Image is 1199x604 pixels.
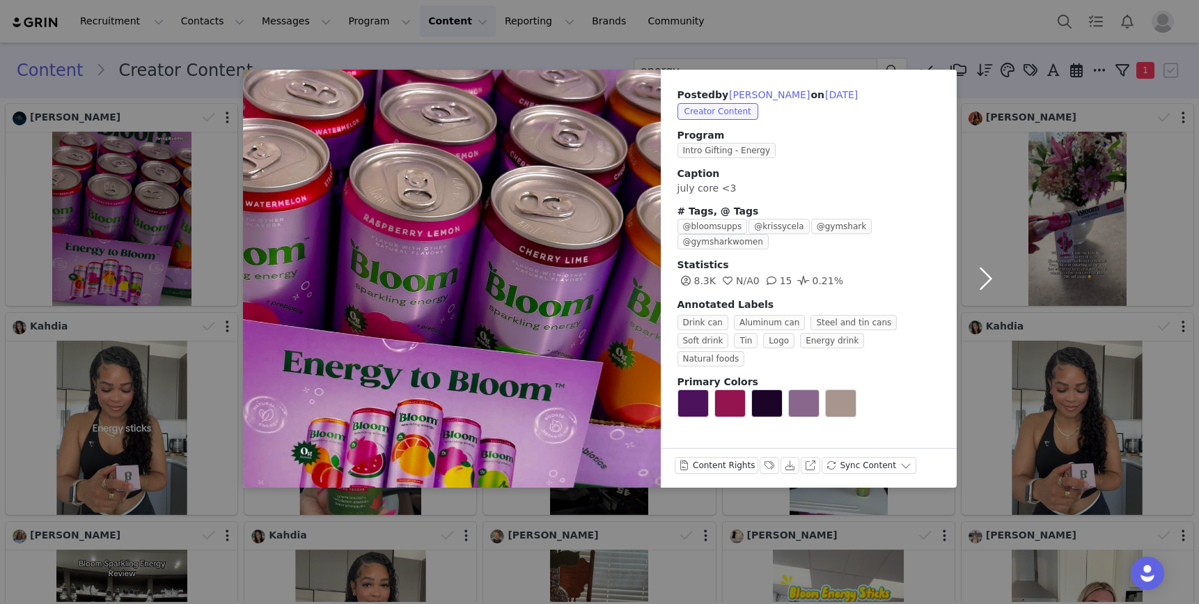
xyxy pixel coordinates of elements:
[677,183,737,194] span: july core <3
[677,103,758,120] span: Creator Content
[795,275,843,286] span: 0.21%
[763,333,794,348] span: Logo
[824,86,859,103] button: [DATE]
[677,259,729,270] span: Statistics
[677,351,745,366] span: Natural foods
[734,315,805,330] span: Aluminum can
[677,234,769,249] span: @gymsharkwomen
[810,315,897,330] span: Steel and tin cans
[675,457,759,474] button: Content Rights
[822,457,916,474] button: Sync Content
[715,89,810,100] span: by
[677,333,729,348] span: Soft drink
[677,128,940,143] span: Program
[719,275,760,286] span: 0
[677,376,758,387] span: Primary Colors
[677,168,720,179] span: Caption
[677,206,759,217] span: # Tags, @ Tags
[677,89,859,100] span: Posted on
[677,144,782,155] a: Intro Gifting - Energy
[763,275,792,286] span: 15
[749,219,810,234] span: @krissycela
[677,219,748,234] span: @bloomsupps
[734,333,758,348] span: Tin
[719,275,753,286] span: N/A
[677,299,774,310] span: Annotated Labels
[800,333,864,348] span: Energy drink
[1131,557,1164,590] div: Open Intercom Messenger
[728,86,810,103] button: [PERSON_NAME]
[677,315,728,330] span: Drink can
[677,275,716,286] span: 8.3K
[811,219,872,234] span: @gymshark
[677,143,776,158] span: Intro Gifting - Energy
